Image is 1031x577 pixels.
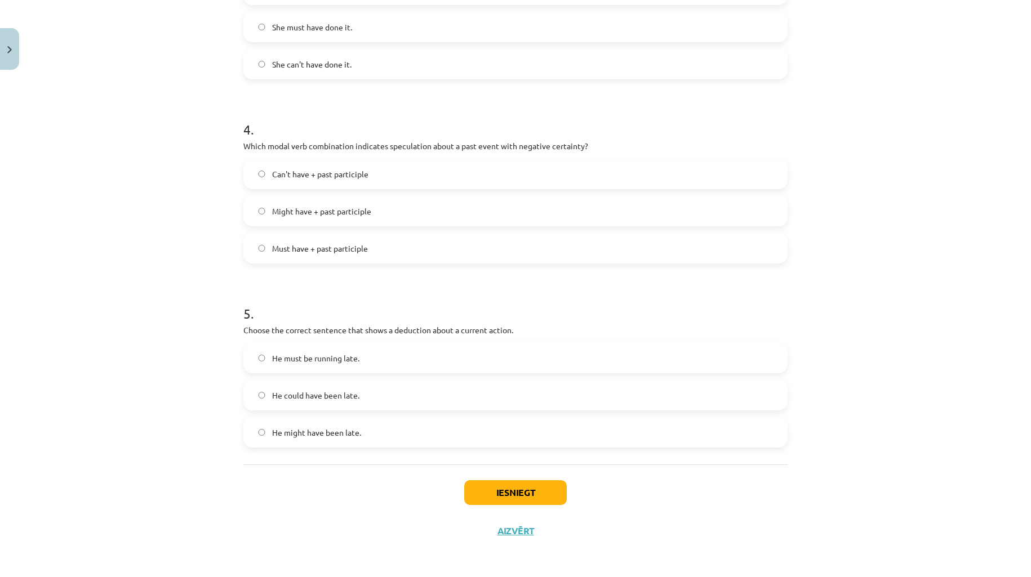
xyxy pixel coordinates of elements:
[258,392,265,399] input: He could have been late.
[258,61,265,68] input: She can't have done it.
[272,168,368,180] span: Can't have + past participle
[272,427,361,439] span: He might have been late.
[243,286,788,321] h1: 5 .
[272,205,371,217] span: Might have + past participle
[464,480,567,505] button: Iesniegt
[243,102,788,137] h1: 4 .
[258,208,265,215] input: Might have + past participle
[272,21,352,33] span: She must have done it.
[272,352,359,364] span: He must be running late.
[494,525,537,536] button: Aizvērt
[243,324,788,336] p: Choose the correct sentence that shows a deduction about a current action.
[272,59,352,70] span: She can't have done it.
[258,355,265,362] input: He must be running late.
[258,429,265,436] input: He might have been late.
[272,390,359,401] span: He could have been late.
[7,46,12,53] img: icon-close-lesson-0947bae3869378f0d4975bcd49f059093ad1ed9edebbc8119c70593378902aed.svg
[258,245,265,252] input: Must have + past participle
[258,24,265,31] input: She must have done it.
[272,243,368,254] span: Must have + past participle
[243,140,788,152] p: Which modal verb combination indicates speculation about a past event with negative certainty?
[258,171,265,178] input: Can't have + past participle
